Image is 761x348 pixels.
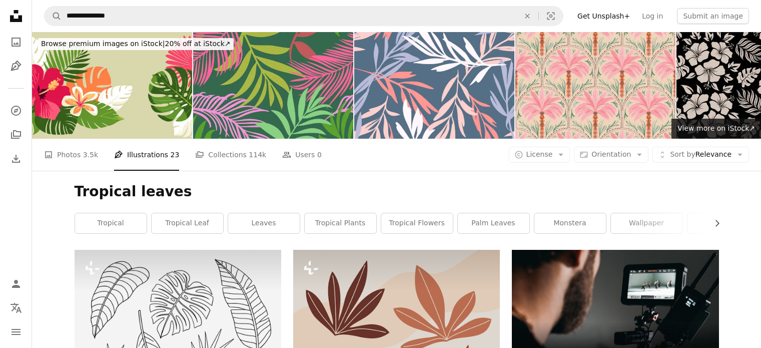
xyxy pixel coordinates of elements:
a: tropical [75,213,147,233]
a: Photos [6,32,26,52]
a: leaves [228,213,300,233]
span: View more on iStock ↗ [677,124,755,132]
button: License [509,147,570,163]
img: Tropical Flowers and Leaves Background [32,32,192,139]
a: tropical flowers [381,213,453,233]
form: Find visuals sitewide [44,6,563,26]
a: tropical plants [305,213,376,233]
a: tropical leaf [152,213,223,233]
a: Explore [6,101,26,121]
a: Log in / Sign up [6,274,26,294]
button: Visual search [539,7,563,26]
a: Users 0 [282,139,322,171]
span: License [526,150,553,158]
a: Photos 3.5k [44,139,98,171]
span: Orientation [591,150,631,158]
span: Browse premium images on iStock | [41,40,165,48]
a: Collections [6,125,26,145]
button: Language [6,298,26,318]
button: scroll list to the right [708,213,719,233]
a: Illustrations [6,56,26,76]
img: Ethnic boho tropical seamless pattern with palm trees. Modern abstract design for paper, cover, f... [515,32,675,139]
button: Submit an image [677,8,749,24]
a: palm leaves [458,213,529,233]
h1: Tropical leaves [75,183,719,201]
a: Log in [636,8,669,24]
a: wallpaper [611,213,682,233]
a: monstera [534,213,606,233]
span: Relevance [670,150,731,160]
button: Search Unsplash [45,7,62,26]
button: Orientation [574,147,648,163]
img: Botanical seamless pattern. Hand drawn fantasy exotic sprigs. Leaf ornament. Floral background ma... [193,32,353,139]
a: Download History [6,149,26,169]
span: 0 [317,149,322,160]
a: green [687,213,759,233]
a: Browse premium images on iStock|20% off at iStock↗ [32,32,240,56]
img: Leaves sprigs twigs leafage stem branch seamless pattern. Botanical background. Autumn leaves orn... [354,32,514,139]
a: Collections 114k [195,139,266,171]
button: Clear [516,7,538,26]
span: Sort by [670,150,695,158]
a: View more on iStock↗ [671,119,761,139]
button: Menu [6,322,26,342]
span: 20% off at iStock ↗ [41,40,231,48]
span: 114k [249,149,266,160]
a: Get Unsplash+ [571,8,636,24]
button: Sort byRelevance [652,147,749,163]
span: 3.5k [83,149,98,160]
